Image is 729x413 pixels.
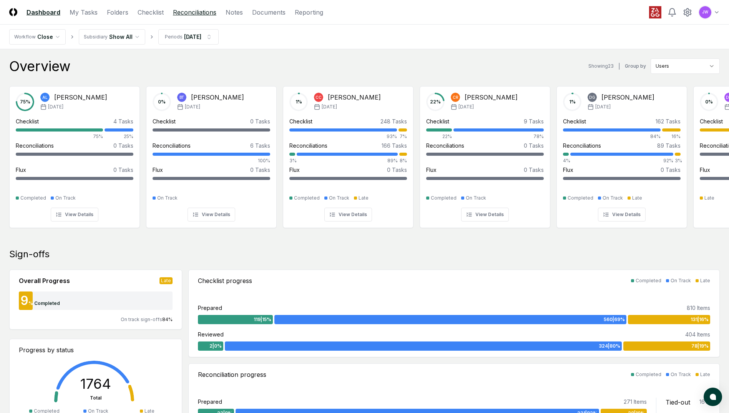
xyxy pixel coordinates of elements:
div: Completed [20,195,46,202]
div: Checklist [426,117,449,125]
span: 560 | 69 % [604,316,625,323]
button: View Details [188,208,235,221]
div: 7% [399,133,407,140]
span: [DATE] [48,103,63,110]
div: 0 Tasks [387,166,407,174]
nav: breadcrumb [9,29,219,45]
button: Periods[DATE] [158,29,219,45]
div: Showing 23 [588,63,614,70]
div: | [618,62,620,70]
div: 166 Tasks [382,142,407,150]
div: On Track [55,195,76,202]
div: Reconciliations [289,142,327,150]
div: 271 Items [624,398,647,406]
div: Completed [636,371,661,378]
div: 89% [297,157,397,164]
a: Notes [226,8,243,17]
div: Checklist [153,117,176,125]
div: Flux [153,166,163,174]
div: 0 Tasks [524,166,544,174]
div: Late [700,277,710,284]
button: View Details [461,208,509,221]
div: Overview [9,58,70,74]
span: AL [42,95,48,100]
div: Reconciliations [16,142,54,150]
div: [PERSON_NAME] [601,93,654,102]
div: 0 Tasks [524,142,544,150]
div: Flux [426,166,437,174]
div: 248 Tasks [380,117,407,125]
div: [PERSON_NAME] [191,93,244,102]
img: Logo [9,8,17,16]
button: JW [698,5,712,19]
div: 0 Tasks [661,166,681,174]
a: Checklist progressCompletedOn TrackLatePrepared810 Items119|15%560|69%131|16%Reviewed404 Items2|0... [188,270,720,357]
div: Reviewed [198,330,224,338]
span: 2 | 0 % [209,343,222,350]
img: ZAGG logo [649,6,661,18]
div: Reconciliations [153,142,191,150]
div: 25% [105,133,134,140]
span: 119 | 15 % [254,316,271,323]
a: Documents [252,8,286,17]
div: 404 Items [685,330,710,338]
div: 3% [675,157,681,164]
div: Late [632,195,642,202]
div: 4% [563,157,569,164]
div: Flux [700,166,710,174]
span: JW [702,9,708,15]
span: [DATE] [595,103,611,110]
div: Checklist [700,117,723,125]
button: View Details [598,208,646,221]
div: Reconciliations [426,142,464,150]
div: Checklist [16,117,39,125]
div: Tied-out [666,398,690,407]
div: Flux [16,166,26,174]
div: Checklist [289,117,312,125]
div: Flux [563,166,573,174]
div: Completed [431,195,457,202]
button: atlas-launcher [704,388,722,406]
a: Reconciliations [173,8,216,17]
div: 0 Tasks [250,117,270,125]
span: On track sign-offs [121,316,162,322]
div: 3% [289,157,295,164]
div: 92% [570,157,673,164]
a: Folders [107,8,128,17]
label: Group by [625,64,646,68]
div: 0 Tasks [113,166,133,174]
div: Subsidiary [84,33,108,40]
div: 93% [289,133,397,140]
div: Flux [289,166,300,174]
div: Completed [294,195,320,202]
div: [PERSON_NAME] [328,93,381,102]
div: On Track [671,371,691,378]
div: 78% [453,133,544,140]
div: [PERSON_NAME] [54,93,107,102]
button: View Details [324,208,372,221]
div: Prepared [198,398,222,406]
div: 8% [399,157,407,164]
div: On Track [157,195,178,202]
div: Late [359,195,369,202]
span: [DATE] [458,103,474,110]
div: On Track [603,195,623,202]
div: Overall Progress [19,276,70,285]
a: My Tasks [70,8,98,17]
div: 16 % [699,398,710,407]
a: Checklist [138,8,164,17]
span: 78 | 19 % [691,343,709,350]
div: [PERSON_NAME] [465,93,518,102]
div: % Completed [28,300,60,307]
div: Completed [568,195,593,202]
div: 9 Tasks [524,117,544,125]
div: Periods [165,33,183,40]
span: CR [453,95,458,100]
div: [DATE] [184,33,201,41]
div: Checklist progress [198,276,252,285]
a: 0%BT[PERSON_NAME][DATE]Checklist0 TasksReconciliations6 Tasks100%Flux0 TasksOn TrackView Details [146,80,277,228]
a: 22%CR[PERSON_NAME][DATE]Checklist9 Tasks22%78%Reconciliations0 TasksFlux0 TasksCompletedOn TrackV... [420,80,550,228]
div: 0 Tasks [113,142,133,150]
div: Reconciliations [563,142,601,150]
a: 75%AL[PERSON_NAME][DATE]Checklist4 Tasks75%25%Reconciliations0 TasksFlux0 TasksCompletedOn TrackV... [9,80,140,228]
